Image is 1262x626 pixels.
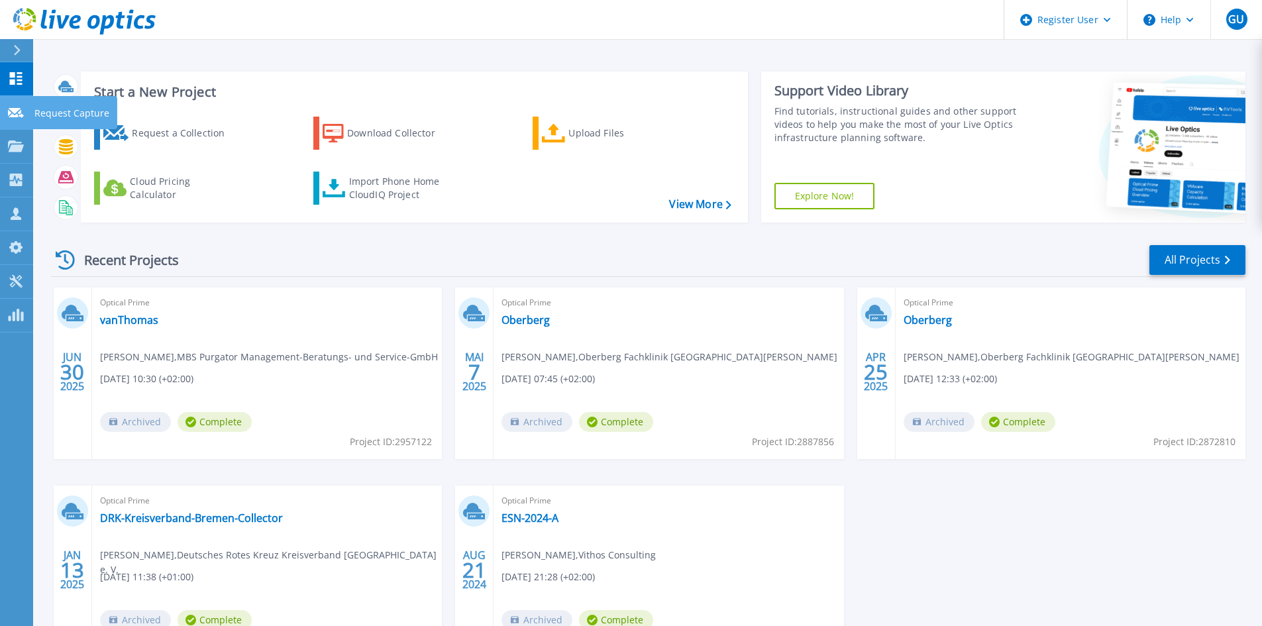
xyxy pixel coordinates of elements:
h3: Start a New Project [94,85,731,99]
a: Request a Collection [94,117,242,150]
span: Project ID: 2957122 [350,435,432,449]
span: [PERSON_NAME] , Oberberg Fachklinik [GEOGRAPHIC_DATA][PERSON_NAME] [904,350,1239,364]
span: Optical Prime [904,295,1237,310]
span: Archived [100,412,171,432]
span: 13 [60,564,84,576]
span: Complete [579,412,653,432]
span: GU [1228,14,1244,25]
div: Import Phone Home CloudIQ Project [349,175,452,201]
div: MAI 2025 [462,348,487,396]
a: DRK-Kreisverband-Bremen-Collector [100,511,283,525]
span: Optical Prime [501,494,835,508]
span: Optical Prime [100,494,434,508]
span: 30 [60,366,84,378]
span: Archived [501,412,572,432]
a: vanThomas [100,313,158,327]
a: Upload Files [533,117,680,150]
span: Project ID: 2887856 [752,435,834,449]
div: Upload Files [568,120,674,146]
span: [DATE] 10:30 (+02:00) [100,372,193,386]
div: Recent Projects [51,244,197,276]
a: Cloud Pricing Calculator [94,172,242,205]
a: View More [669,198,731,211]
a: ESN-2024-A [501,511,558,525]
span: [DATE] 07:45 (+02:00) [501,372,595,386]
span: [PERSON_NAME] , Oberberg Fachklinik [GEOGRAPHIC_DATA][PERSON_NAME] [501,350,837,364]
a: Explore Now! [774,183,875,209]
span: Optical Prime [100,295,434,310]
span: Archived [904,412,974,432]
span: 7 [468,366,480,378]
div: Request a Collection [132,120,238,146]
div: AUG 2024 [462,546,487,594]
span: Complete [178,412,252,432]
span: 21 [462,564,486,576]
div: Download Collector [347,120,453,146]
a: Oberberg [501,313,550,327]
span: [DATE] 11:38 (+01:00) [100,570,193,584]
div: APR 2025 [863,348,888,396]
div: JAN 2025 [60,546,85,594]
p: Request Capture [34,96,109,130]
span: Optical Prime [501,295,835,310]
span: [PERSON_NAME] , MBS Purgator Management-Beratungs- und Service-GmbH [100,350,438,364]
div: JUN 2025 [60,348,85,396]
a: Download Collector [313,117,461,150]
span: Project ID: 2872810 [1153,435,1236,449]
a: Oberberg [904,313,952,327]
span: [DATE] 12:33 (+02:00) [904,372,997,386]
div: Find tutorials, instructional guides and other support videos to help you make the most of your L... [774,105,1022,144]
span: [PERSON_NAME] , Deutsches Rotes Kreuz Kreisverband [GEOGRAPHIC_DATA] e. V. [100,548,442,577]
div: Support Video Library [774,82,1022,99]
span: Complete [981,412,1055,432]
div: Cloud Pricing Calculator [130,175,236,201]
a: All Projects [1149,245,1245,275]
span: [DATE] 21:28 (+02:00) [501,570,595,584]
span: [PERSON_NAME] , Vithos Consulting [501,548,656,562]
span: 25 [864,366,888,378]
